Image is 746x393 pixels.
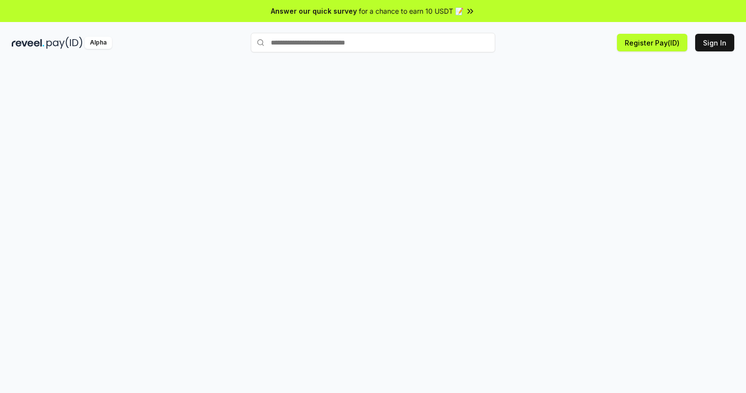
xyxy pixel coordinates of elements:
[617,34,687,51] button: Register Pay(ID)
[271,6,357,16] span: Answer our quick survey
[85,37,112,49] div: Alpha
[359,6,463,16] span: for a chance to earn 10 USDT 📝
[695,34,734,51] button: Sign In
[46,37,83,49] img: pay_id
[12,37,44,49] img: reveel_dark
